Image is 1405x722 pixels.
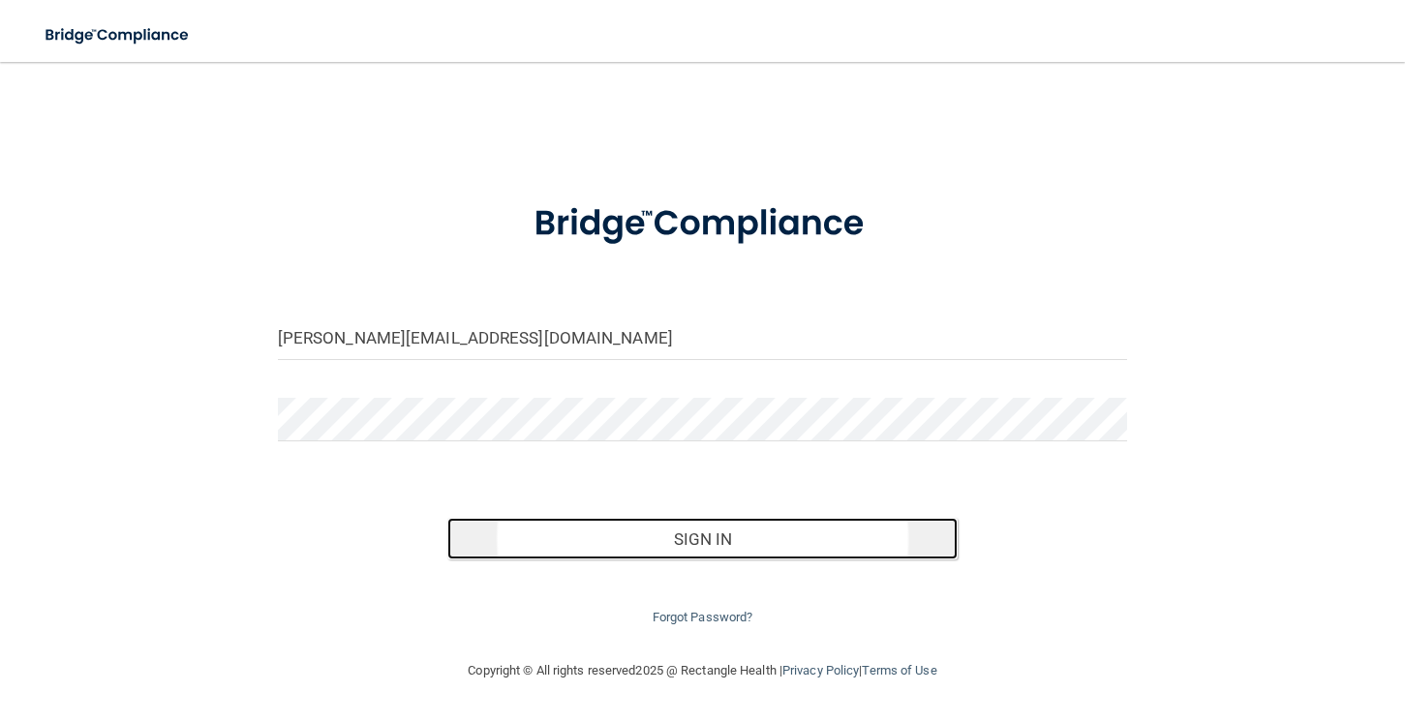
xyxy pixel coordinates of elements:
button: Sign In [447,518,957,560]
iframe: Drift Widget Chat Controller [1070,585,1382,662]
a: Terms of Use [862,663,936,677]
div: Copyright © All rights reserved 2025 @ Rectangle Health | | [350,640,1056,702]
a: Privacy Policy [782,663,859,677]
input: Email [278,316,1127,360]
img: bridge_compliance_login_screen.278c3ca4.svg [29,15,207,55]
img: bridge_compliance_login_screen.278c3ca4.svg [498,178,908,270]
a: Forgot Password? [653,610,753,624]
